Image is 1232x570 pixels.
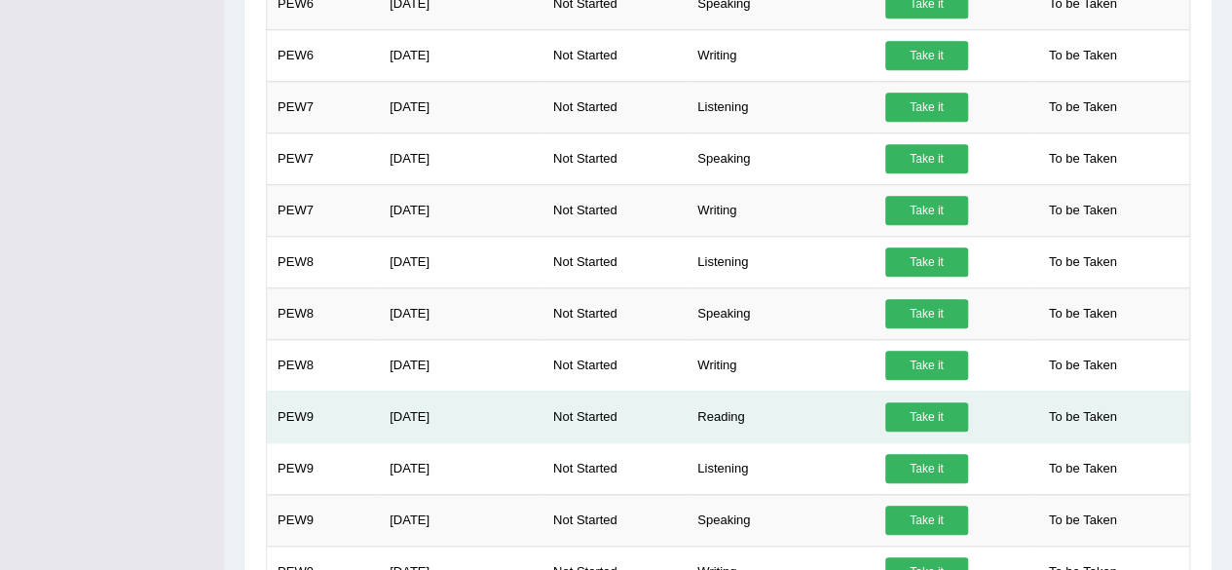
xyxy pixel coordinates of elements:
[267,133,380,184] td: PEW7
[1039,93,1127,122] span: To be Taken
[267,339,380,391] td: PEW8
[542,442,687,494] td: Not Started
[542,236,687,287] td: Not Started
[379,391,542,442] td: [DATE]
[379,29,542,81] td: [DATE]
[267,287,380,339] td: PEW8
[687,29,875,81] td: Writing
[1039,299,1127,328] span: To be Taken
[379,81,542,133] td: [DATE]
[687,494,875,546] td: Speaking
[267,81,380,133] td: PEW7
[1039,506,1127,535] span: To be Taken
[542,133,687,184] td: Not Started
[379,184,542,236] td: [DATE]
[542,29,687,81] td: Not Started
[379,339,542,391] td: [DATE]
[687,442,875,494] td: Listening
[687,339,875,391] td: Writing
[687,133,875,184] td: Speaking
[379,236,542,287] td: [DATE]
[267,29,380,81] td: PEW6
[1039,144,1127,173] span: To be Taken
[542,287,687,339] td: Not Started
[885,93,968,122] a: Take it
[379,442,542,494] td: [DATE]
[379,287,542,339] td: [DATE]
[885,402,968,432] a: Take it
[542,494,687,546] td: Not Started
[885,351,968,380] a: Take it
[885,247,968,277] a: Take it
[1039,41,1127,70] span: To be Taken
[542,391,687,442] td: Not Started
[1039,351,1127,380] span: To be Taken
[687,81,875,133] td: Listening
[687,287,875,339] td: Speaking
[267,391,380,442] td: PEW9
[267,236,380,287] td: PEW8
[885,144,968,173] a: Take it
[267,442,380,494] td: PEW9
[542,81,687,133] td: Not Started
[1039,402,1127,432] span: To be Taken
[687,236,875,287] td: Listening
[379,133,542,184] td: [DATE]
[542,339,687,391] td: Not Started
[687,184,875,236] td: Writing
[885,506,968,535] a: Take it
[885,41,968,70] a: Take it
[1039,247,1127,277] span: To be Taken
[379,494,542,546] td: [DATE]
[1039,454,1127,483] span: To be Taken
[267,494,380,546] td: PEW9
[687,391,875,442] td: Reading
[885,454,968,483] a: Take it
[885,299,968,328] a: Take it
[542,184,687,236] td: Not Started
[885,196,968,225] a: Take it
[1039,196,1127,225] span: To be Taken
[267,184,380,236] td: PEW7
